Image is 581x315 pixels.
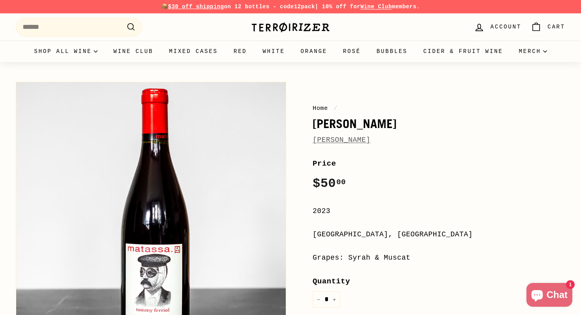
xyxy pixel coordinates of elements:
[313,291,340,307] input: quantity
[524,283,575,309] inbox-online-store-chat: Shopify online store chat
[490,23,521,31] span: Account
[313,275,565,287] label: Quantity
[332,105,340,112] span: /
[106,41,161,62] a: Wine Club
[313,206,565,217] div: 2023
[511,41,555,62] summary: Merch
[226,41,255,62] a: Red
[313,229,565,240] div: [GEOGRAPHIC_DATA], [GEOGRAPHIC_DATA]
[161,41,226,62] a: Mixed Cases
[415,41,511,62] a: Cider & Fruit Wine
[313,136,370,144] a: [PERSON_NAME]
[313,176,346,191] span: $50
[547,23,565,31] span: Cart
[369,41,415,62] a: Bubbles
[313,291,324,307] button: Reduce item quantity by one
[313,105,328,112] a: Home
[335,41,369,62] a: Rosé
[360,4,392,10] a: Wine Club
[313,117,565,130] h1: [PERSON_NAME]
[469,15,526,39] a: Account
[16,2,565,11] p: 📦 on 12 bottles - code | 10% off for members.
[294,4,315,10] strong: 12pack
[313,158,565,170] label: Price
[526,15,570,39] a: Cart
[336,178,346,187] sup: 00
[255,41,293,62] a: White
[313,104,565,113] nav: breadcrumbs
[168,4,224,10] span: $30 off shipping
[26,41,106,62] summary: Shop all wine
[293,41,335,62] a: Orange
[313,252,565,264] div: Grapes: Syrah & Muscat
[328,291,340,307] button: Increase item quantity by one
